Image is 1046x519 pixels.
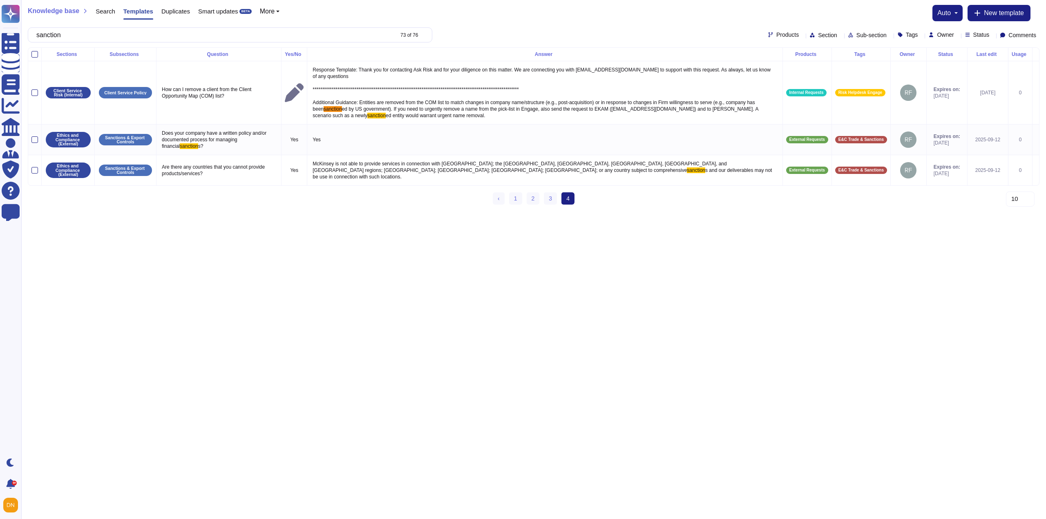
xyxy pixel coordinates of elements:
span: Risk Helpdesk Engage [838,91,882,95]
div: 2025-09-12 [971,136,1005,143]
span: Tags [906,32,918,38]
p: Yes [285,136,304,143]
img: user [900,85,916,101]
div: Sections [45,52,91,57]
span: Section [818,32,837,38]
button: More [260,8,280,15]
span: Products [776,32,799,38]
div: 2025-09-12 [971,167,1005,174]
span: New template [984,10,1024,16]
span: External Requests [789,168,825,172]
p: Ethics and Compliance (External) [49,133,88,146]
a: 2 [527,192,540,205]
span: Does your company have a written policy and/or documented process for managing financial [162,130,268,149]
div: Question [160,52,278,57]
p: Sanctions & Export Controls [102,166,149,175]
span: Expires on: [934,133,960,140]
span: sanction [367,113,386,118]
span: Knowledge base [28,8,79,14]
p: Client Service Policy [104,91,146,95]
span: Templates [123,8,153,14]
div: 0 [1012,167,1029,174]
a: 3 [544,192,557,205]
span: E&C Trade & Sanctions [838,168,884,172]
span: Duplicates [161,8,190,14]
span: Internal Requests [789,91,824,95]
p: Sanctions & Export Controls [102,136,149,144]
span: auto [937,10,951,16]
div: Last edit [971,52,1005,57]
span: sanction [324,106,342,112]
p: Yes [285,167,304,174]
button: auto [937,10,958,16]
img: user [900,131,916,148]
div: Owner [894,52,923,57]
span: ‹ [498,195,500,202]
div: BETA [239,9,251,14]
div: Products [786,52,828,57]
span: McKinsey is not able to provide services in connection with [GEOGRAPHIC_DATA]; the [GEOGRAPHIC_DA... [313,161,728,173]
span: [DATE] [934,170,960,177]
p: Ethics and Compliance (External) [49,164,88,177]
p: Client Service Risk (Internal) [49,89,88,97]
div: Status [930,52,964,57]
a: 1 [509,192,522,205]
div: Usage [1012,52,1029,57]
span: Status [973,32,990,38]
div: [DATE] [971,89,1005,96]
p: Are there any countries that you cannot provide products/services? [160,162,278,179]
div: Tags [835,52,887,57]
span: Comments [1008,32,1036,38]
div: Subsections [98,52,153,57]
button: user [2,496,24,514]
span: More [260,8,275,15]
span: Search [96,8,115,14]
span: sanction [180,143,198,149]
span: Expires on: [934,86,960,93]
img: user [900,162,916,178]
span: Expires on: [934,164,960,170]
span: Smart updates [198,8,238,14]
div: Yes/No [285,52,304,57]
span: s? [198,143,203,149]
span: [DATE] [934,140,960,146]
span: Owner [937,32,954,38]
p: Yes [311,134,779,145]
div: 0 [1012,89,1029,96]
p: How can I remove a client from the Client Opportunity Map (COM) list? [160,84,278,101]
span: E&C Trade & Sanctions [838,138,884,142]
div: 9+ [12,481,17,486]
span: ed entity would warrant urgent name removal. [386,113,485,118]
div: Answer [311,52,779,57]
div: 0 [1012,136,1029,143]
span: Sub-section [856,32,887,38]
span: ed by US government). If you need to urgently remove a name from the pick-list in Engage, also se... [313,106,760,118]
img: user [3,498,18,512]
span: 4 [561,192,574,205]
button: New template [968,5,1030,21]
span: [DATE] [934,93,960,99]
span: sanction [687,167,705,173]
span: External Requests [789,138,825,142]
div: 73 of 76 [400,33,418,38]
span: Response Template: Thank you for contacting Ask Risk and for your diligence on this matter. We ar... [313,67,772,112]
input: Search by keywords [32,28,393,42]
